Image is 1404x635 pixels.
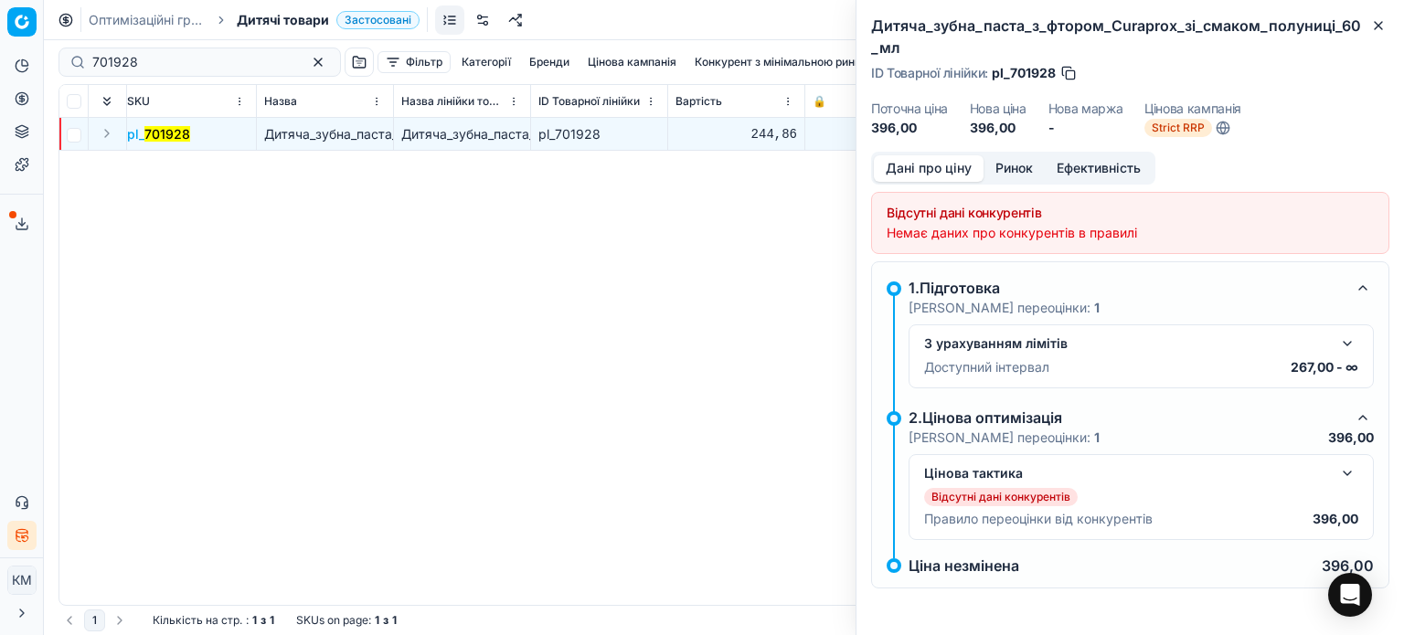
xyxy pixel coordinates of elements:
[401,94,505,109] span: Назва лінійки товарів
[1094,429,1100,445] strong: 1
[1045,155,1153,182] button: Ефективність
[8,566,36,594] span: КM
[1048,102,1123,115] dt: Нова маржа
[144,126,190,142] mark: 701928
[813,94,826,109] span: 🔒
[270,613,274,628] strong: 1
[675,94,722,109] span: Вартість
[127,125,190,143] button: pl_701928
[58,609,80,631] button: Go to previous page
[522,51,577,73] button: Бренди
[1291,358,1358,376] p: 267,00 - ∞
[89,11,206,29] a: Оптимізаційні групи
[237,11,329,29] span: Дитячі товари
[887,224,1374,242] div: Немає даних про конкурентів в правилі
[909,299,1100,317] p: [PERSON_NAME] переоцінки:
[375,613,379,628] strong: 1
[909,429,1100,447] p: [PERSON_NAME] переоцінки:
[1328,573,1372,617] div: Open Intercom Messenger
[687,51,931,73] button: Конкурент з мінімальною ринковою ціною
[874,155,984,182] button: Дані про ціну
[538,94,640,109] span: ID Товарної лінійки
[336,11,420,29] span: Застосовані
[931,490,1070,504] p: Відсутні дані конкурентів
[96,122,118,144] button: Expand
[871,102,948,115] dt: Поточна ціна
[454,51,518,73] button: Категорії
[984,155,1045,182] button: Ринок
[924,510,1153,528] p: Правило переоцінки від конкурентів
[675,125,797,143] div: 244,86
[109,609,131,631] button: Go to next page
[887,204,1374,222] div: Відсутні дані конкурентів
[909,558,1019,573] p: Ціна незмінена
[378,51,451,73] button: Фільтр
[538,125,660,143] div: pl_701928
[924,334,1329,353] div: З урахуванням лімітів
[970,119,1026,137] dd: 396,00
[58,609,131,631] nav: pagination
[96,90,118,112] button: Expand all
[871,119,948,137] dd: 396,00
[392,613,397,628] strong: 1
[127,125,190,143] span: pl_
[909,407,1345,429] div: 2.Цінова оптимізація
[296,613,371,628] span: SKUs on page :
[1144,119,1212,137] span: Strict RRP
[1328,429,1374,447] p: 396,00
[261,613,266,628] strong: з
[7,566,37,595] button: КM
[127,94,150,109] span: SKU
[252,613,257,628] strong: 1
[1322,558,1374,573] p: 396,00
[1048,119,1123,137] dd: -
[992,64,1056,82] span: pl_701928
[153,613,242,628] span: Кількість на стр.
[909,277,1345,299] div: 1.Підготовка
[264,126,691,142] span: Дитяча_зубна_паста_з_фтором_Curaprox_зі_смаком_полуниці_60_мл
[970,102,1026,115] dt: Нова ціна
[89,11,420,29] nav: breadcrumb
[871,67,988,79] span: ID Товарної лінійки :
[1313,510,1358,528] p: 396,00
[264,94,297,109] span: Назва
[237,11,420,29] span: Дитячі товариЗастосовані
[1094,300,1100,315] strong: 1
[84,609,105,631] button: 1
[401,125,523,143] div: Дитяча_зубна_паста_з_фтором_Curaprox_зі_смаком_полуниці_60_мл
[1144,102,1241,115] dt: Цінова кампанія
[153,613,274,628] div: :
[924,464,1329,482] div: Цінова тактика
[924,358,1049,376] p: Доступний інтервал
[580,51,684,73] button: Цінова кампанія
[92,53,292,71] input: Пошук по SKU або назві
[871,15,1389,58] h2: Дитяча_зубна_паста_з_фтором_Curaprox_зі_смаком_полуниці_60_мл
[383,613,388,628] strong: з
